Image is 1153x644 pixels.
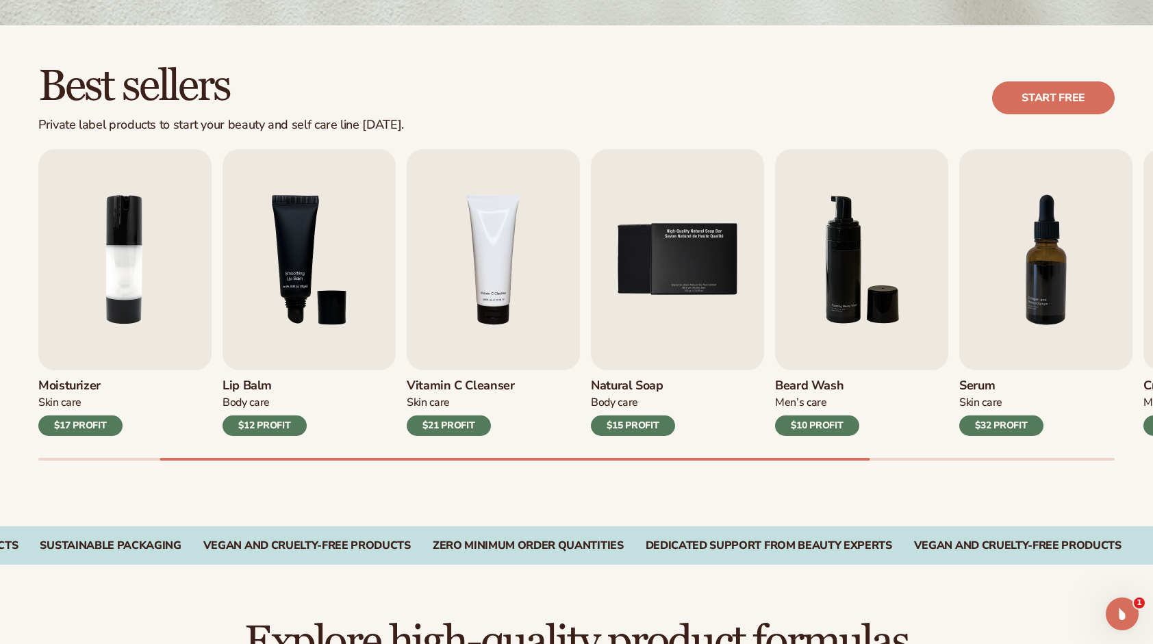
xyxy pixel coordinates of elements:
div: Vegan and Cruelty-Free Products [914,539,1122,552]
a: Start free [992,81,1115,114]
iframe: Intercom live chat [1106,597,1139,630]
span: 1 [1134,597,1145,608]
div: Skin Care [407,396,515,410]
div: $17 PROFIT [38,415,123,436]
div: SUSTAINABLE PACKAGING [40,539,181,552]
a: 3 / 9 [223,149,396,436]
div: $21 PROFIT [407,415,491,436]
h3: Natural Soap [591,378,675,394]
a: 4 / 9 [407,149,580,436]
div: Private label products to start your beauty and self care line [DATE]. [38,118,404,133]
div: Skin Care [38,396,123,410]
h2: Best sellers [38,64,404,110]
div: Skin Care [959,396,1043,410]
a: 7 / 9 [959,149,1132,436]
div: $32 PROFIT [959,415,1043,436]
h3: Moisturizer [38,378,123,394]
h3: Lip Balm [223,378,307,394]
div: $12 PROFIT [223,415,307,436]
a: 2 / 9 [38,149,212,436]
div: ZERO MINIMUM ORDER QUANTITIES [433,539,624,552]
div: VEGAN AND CRUELTY-FREE PRODUCTS [203,539,411,552]
a: 6 / 9 [775,149,948,436]
div: $15 PROFIT [591,415,675,436]
div: DEDICATED SUPPORT FROM BEAUTY EXPERTS [646,539,892,552]
h3: Beard Wash [775,378,859,394]
a: 5 / 9 [591,149,764,436]
div: Men’s Care [775,396,859,410]
div: Body Care [223,396,307,410]
h3: Serum [959,378,1043,394]
h3: Vitamin C Cleanser [407,378,515,394]
div: $10 PROFIT [775,415,859,436]
div: Body Care [591,396,675,410]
